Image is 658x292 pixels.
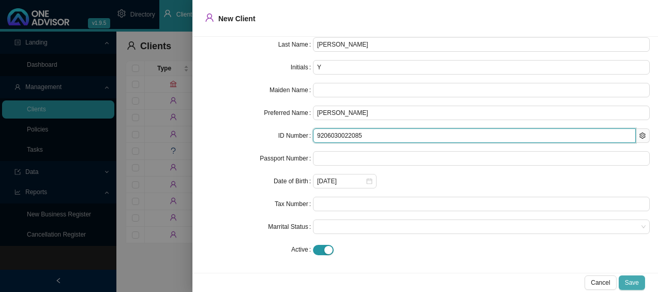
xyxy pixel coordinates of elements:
label: Last Name [278,37,313,52]
span: setting [639,133,646,139]
label: Date of Birth [274,174,313,188]
label: Maiden Name [270,83,313,97]
label: Passport Number [260,151,313,166]
input: Select date [317,176,365,186]
label: Marrital Status [268,220,313,234]
button: Save [619,275,645,290]
span: user [205,13,214,22]
label: Preferred Name [264,106,313,120]
span: Cancel [591,278,610,288]
label: Initials [291,60,313,75]
span: New Client [218,14,256,23]
label: Tax Number [275,197,313,211]
label: Active [291,242,313,257]
button: Cancel [585,275,616,290]
label: ID Number [278,128,313,143]
span: Save [625,278,639,288]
